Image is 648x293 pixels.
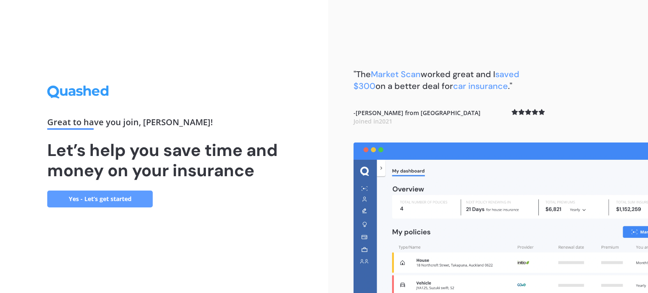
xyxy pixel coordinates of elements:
img: dashboard.webp [354,142,648,293]
span: Joined in 2021 [354,117,392,125]
b: - [PERSON_NAME] from [GEOGRAPHIC_DATA] [354,109,481,125]
div: Great to have you join , [PERSON_NAME] ! [47,118,281,130]
span: Market Scan [371,69,421,80]
span: car insurance [453,81,508,91]
h1: Let’s help you save time and money on your insurance [47,140,281,180]
b: "The worked great and I on a better deal for ." [354,69,519,91]
a: Yes - Let’s get started [47,191,153,207]
span: saved $300 [354,69,519,91]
